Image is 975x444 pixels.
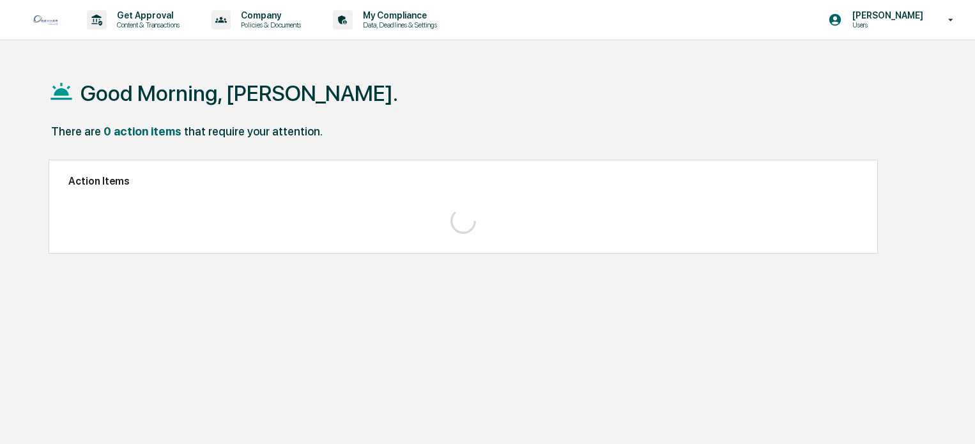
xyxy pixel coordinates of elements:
div: that require your attention. [184,125,323,138]
img: logo [31,13,61,26]
p: Data, Deadlines & Settings [353,20,443,29]
p: Policies & Documents [231,20,307,29]
p: Company [231,10,307,20]
p: Content & Transactions [107,20,186,29]
p: Get Approval [107,10,186,20]
p: Users [842,20,930,29]
div: 0 action items [104,125,181,138]
h1: Good Morning, [PERSON_NAME]. [81,80,398,106]
p: [PERSON_NAME] [842,10,930,20]
h2: Action Items [68,175,858,187]
p: My Compliance [353,10,443,20]
div: There are [51,125,101,138]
